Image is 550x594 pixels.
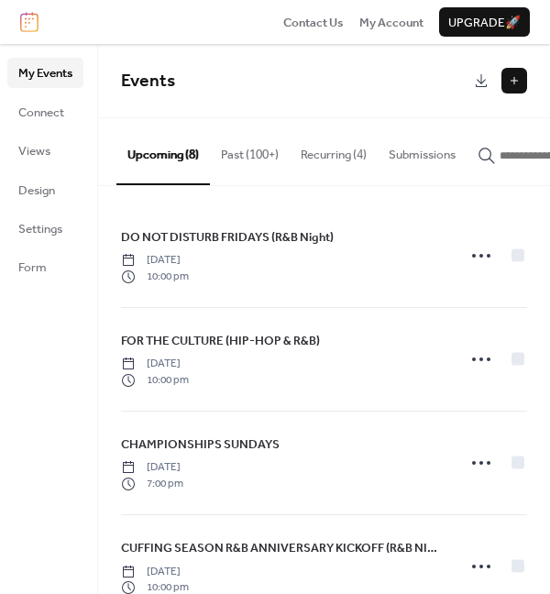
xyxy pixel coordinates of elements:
span: 10:00 pm [121,269,189,285]
span: CHAMPIONSHIPS SUNDAYS [121,435,280,454]
a: Connect [7,97,83,126]
span: Design [18,181,55,200]
span: [DATE] [121,252,189,269]
span: CUFFING SEASON R&B ANNIVERSARY KICKOFF (R&B NIGHT) [121,539,445,557]
button: Past (100+) [210,118,290,182]
a: CHAMPIONSHIPS SUNDAYS [121,434,280,455]
span: My Account [359,14,423,32]
span: [DATE] [121,356,189,372]
span: Contact Us [283,14,344,32]
a: FOR THE CULTURE (HIP-HOP & R&B) [121,331,320,351]
span: Events [121,64,175,98]
span: Upgrade 🚀 [448,14,521,32]
span: My Events [18,64,72,82]
a: My Events [7,58,83,87]
span: Views [18,142,50,160]
button: Upcoming (8) [116,118,210,184]
button: Submissions [378,118,467,182]
a: CUFFING SEASON R&B ANNIVERSARY KICKOFF (R&B NIGHT) [121,538,445,558]
span: [DATE] [121,564,189,580]
button: Recurring (4) [290,118,378,182]
span: DO NOT DISTURB FRIDAYS (R&B Night) [121,228,334,247]
a: DO NOT DISTURB FRIDAYS (R&B Night) [121,227,334,247]
a: My Account [359,13,423,31]
span: 10:00 pm [121,372,189,389]
a: Contact Us [283,13,344,31]
span: [DATE] [121,459,183,476]
a: Form [7,252,83,281]
a: Settings [7,214,83,243]
button: Upgrade🚀 [439,7,530,37]
span: Connect [18,104,64,122]
a: Design [7,175,83,204]
span: 7:00 pm [121,476,183,492]
span: FOR THE CULTURE (HIP-HOP & R&B) [121,332,320,350]
img: logo [20,12,38,32]
span: Settings [18,220,62,238]
span: Form [18,258,47,277]
a: Views [7,136,83,165]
